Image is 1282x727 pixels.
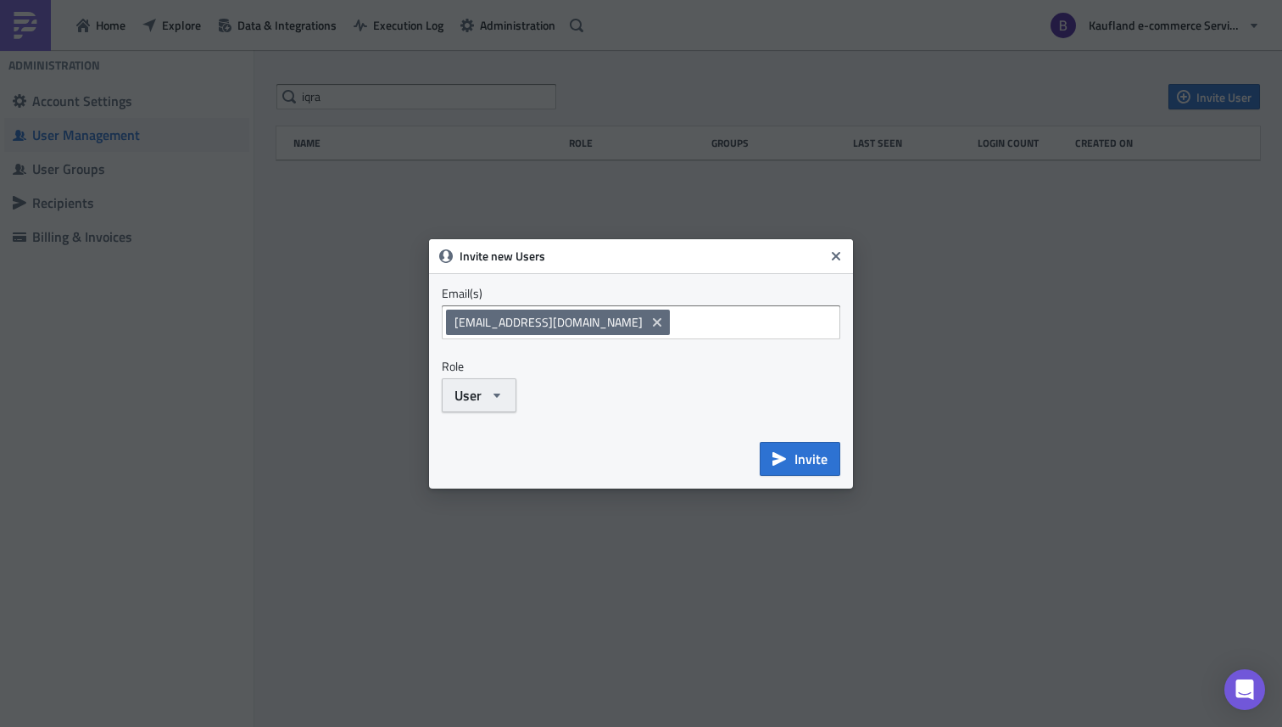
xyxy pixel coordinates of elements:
div: Open Intercom Messenger [1224,669,1265,710]
h6: Invite new Users [460,249,824,264]
span: Invite [794,449,828,469]
button: User [442,378,516,412]
button: Close [823,243,849,269]
button: Invite [760,442,840,476]
label: Role [442,359,840,374]
label: Email(s) [442,286,840,301]
span: User [454,385,482,405]
span: [EMAIL_ADDRESS][DOMAIN_NAME] [454,314,643,331]
button: Remove Tag [649,314,670,331]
